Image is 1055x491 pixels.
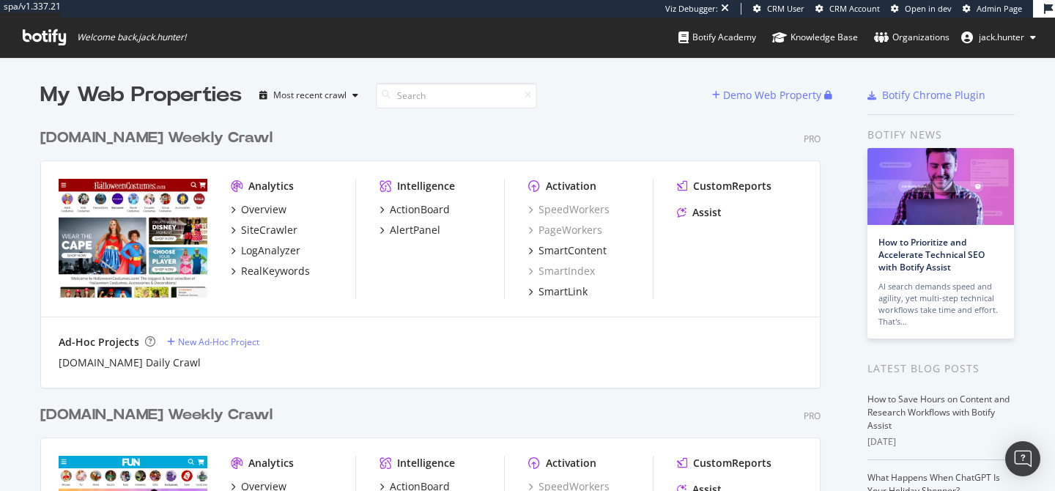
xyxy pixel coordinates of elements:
a: SmartContent [528,243,607,258]
div: Viz Debugger: [665,3,718,15]
a: ActionBoard [380,202,450,217]
div: Botify Chrome Plugin [882,88,985,103]
div: Botify news [867,127,1015,143]
div: Analytics [248,456,294,470]
a: SmartLink [528,284,588,299]
div: My Web Properties [40,81,242,110]
div: ActionBoard [390,202,450,217]
button: jack.hunter [949,26,1048,49]
button: Demo Web Property [712,84,824,107]
img: How to Prioritize and Accelerate Technical SEO with Botify Assist [867,148,1014,225]
div: [DOMAIN_NAME] Weekly Crawl [40,405,273,426]
div: Organizations [874,30,949,45]
span: CRM Account [829,3,880,14]
a: Overview [231,202,286,217]
a: Admin Page [963,3,1022,15]
div: Pro [804,133,821,145]
div: LogAnalyzer [241,243,300,258]
div: SiteCrawler [241,223,297,237]
span: CRM User [767,3,804,14]
a: Open in dev [891,3,952,15]
div: Pro [804,410,821,422]
div: Botify Academy [678,30,756,45]
a: Botify Academy [678,18,756,57]
div: Knowledge Base [772,30,858,45]
button: Most recent crawl [253,84,364,107]
div: SmartContent [538,243,607,258]
div: Analytics [248,179,294,193]
a: CustomReports [677,456,771,470]
div: [DOMAIN_NAME] Weekly Crawl [40,128,273,149]
a: Assist [677,205,722,220]
div: AlertPanel [390,223,440,237]
a: Demo Web Property [712,89,824,101]
div: Open Intercom Messenger [1005,441,1040,476]
div: AI search demands speed and agility, yet multi-step technical workflows take time and effort. Tha... [878,281,1003,328]
a: Botify Chrome Plugin [867,88,985,103]
div: Intelligence [397,456,455,470]
a: New Ad-Hoc Project [167,336,259,348]
a: CRM User [753,3,804,15]
span: Welcome back, jack.hunter ! [77,32,186,43]
a: SmartIndex [528,264,595,278]
a: CustomReports [677,179,771,193]
a: LogAnalyzer [231,243,300,258]
div: Intelligence [397,179,455,193]
div: Demo Web Property [723,88,821,103]
a: SiteCrawler [231,223,297,237]
a: [DOMAIN_NAME] Weekly Crawl [40,128,278,149]
div: [DATE] [867,435,1015,448]
div: Latest Blog Posts [867,361,1015,377]
div: Assist [692,205,722,220]
a: Organizations [874,18,949,57]
a: RealKeywords [231,264,310,278]
div: SmartLink [538,284,588,299]
a: [DOMAIN_NAME] Daily Crawl [59,355,201,370]
div: Activation [546,456,596,470]
a: How to Prioritize and Accelerate Technical SEO with Botify Assist [878,236,985,273]
div: Ad-Hoc Projects [59,335,139,350]
div: Most recent crawl [273,91,347,100]
a: AlertPanel [380,223,440,237]
div: New Ad-Hoc Project [178,336,259,348]
a: [DOMAIN_NAME] Weekly Crawl [40,405,278,426]
span: Open in dev [905,3,952,14]
div: CustomReports [693,456,771,470]
a: SpeedWorkers [528,202,610,217]
input: Search [376,83,537,108]
div: Activation [546,179,596,193]
img: www.halloweencostumes.com [59,179,207,298]
a: How to Save Hours on Content and Research Workflows with Botify Assist [867,393,1010,432]
div: RealKeywords [241,264,310,278]
div: Overview [241,202,286,217]
span: Admin Page [977,3,1022,14]
div: CustomReports [693,179,771,193]
a: Knowledge Base [772,18,858,57]
span: jack.hunter [979,31,1024,43]
a: CRM Account [815,3,880,15]
a: PageWorkers [528,223,602,237]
